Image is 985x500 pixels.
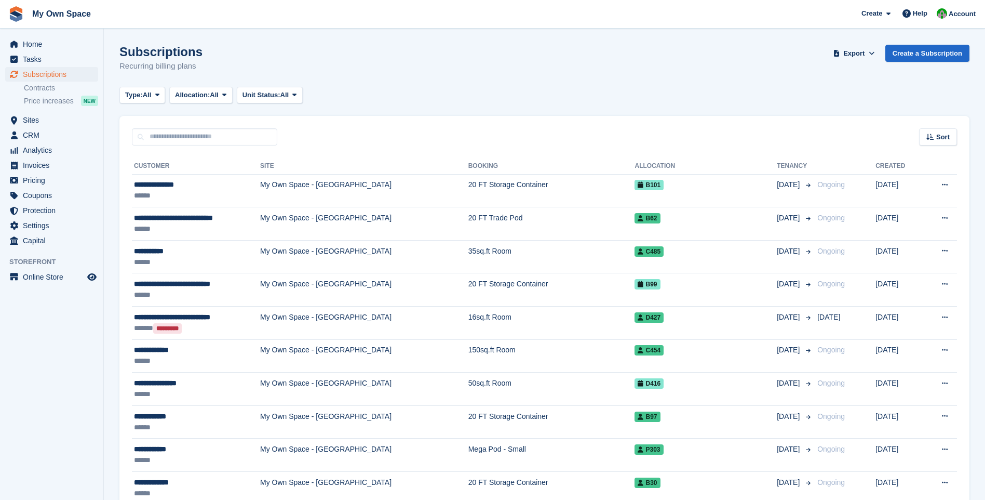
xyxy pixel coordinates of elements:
th: Customer [132,158,260,175]
td: 50sq.ft Room [468,373,635,406]
a: menu [5,188,98,203]
span: D416 [635,378,664,389]
span: Type: [125,90,143,100]
span: [DATE] [777,312,802,323]
span: [DATE] [777,444,802,455]
span: Ongoing [817,478,845,486]
span: Ongoing [817,280,845,288]
td: 20 FT Storage Container [468,273,635,307]
span: [DATE] [777,378,802,389]
span: Protection [23,203,85,218]
a: menu [5,218,98,233]
h1: Subscriptions [119,45,203,59]
td: My Own Space - [GEOGRAPHIC_DATA] [260,307,468,340]
td: Mega Pod - Small [468,439,635,472]
td: My Own Space - [GEOGRAPHIC_DATA] [260,339,468,373]
span: [DATE] [777,279,802,290]
td: [DATE] [875,339,922,373]
td: 20 FT Trade Pod [468,207,635,241]
td: [DATE] [875,240,922,273]
span: Storefront [9,257,103,267]
span: B101 [635,180,664,190]
span: Sites [23,113,85,127]
span: B97 [635,412,660,422]
span: Create [861,8,882,19]
a: menu [5,67,98,82]
span: All [143,90,152,100]
a: Contracts [24,83,98,93]
span: Tasks [23,52,85,67]
p: Recurring billing plans [119,60,203,72]
span: [DATE] [777,477,802,488]
span: B99 [635,279,660,290]
a: menu [5,143,98,157]
span: [DATE] [777,345,802,356]
span: Home [23,37,85,51]
button: Unit Status: All [237,87,303,104]
span: [DATE] [817,313,840,321]
span: C485 [635,246,664,257]
td: [DATE] [875,174,922,207]
span: [DATE] [777,179,802,190]
span: C454 [635,345,664,356]
a: menu [5,52,98,67]
td: 35sq.ft Room [468,240,635,273]
th: Site [260,158,468,175]
button: Allocation: All [169,87,233,104]
td: [DATE] [875,207,922,241]
span: CRM [23,128,85,142]
span: D427 [635,312,664,323]
a: Preview store [86,271,98,283]
td: [DATE] [875,439,922,472]
th: Tenancy [777,158,813,175]
img: stora-icon-8386f47178a22dfd0bd8f6a31ec36ba5ce8667c1dd55bd0f319d3a0aa187defe.svg [8,6,24,22]
span: All [280,90,289,100]
td: 16sq.ft Room [468,307,635,340]
th: Booking [468,158,635,175]
span: Help [913,8,927,19]
td: My Own Space - [GEOGRAPHIC_DATA] [260,273,468,307]
a: menu [5,158,98,173]
span: Ongoing [817,247,845,255]
span: [DATE] [777,213,802,223]
span: Ongoing [817,346,845,354]
span: B30 [635,478,660,488]
a: menu [5,113,98,127]
button: Export [831,45,877,62]
a: Price increases NEW [24,95,98,107]
a: Create a Subscription [885,45,969,62]
span: P303 [635,444,663,455]
button: Type: All [119,87,165,104]
td: My Own Space - [GEOGRAPHIC_DATA] [260,405,468,439]
td: My Own Space - [GEOGRAPHIC_DATA] [260,174,468,207]
span: Invoices [23,158,85,173]
td: 20 FT Storage Container [468,405,635,439]
span: Ongoing [817,412,845,420]
a: My Own Space [28,5,95,22]
td: My Own Space - [GEOGRAPHIC_DATA] [260,373,468,406]
span: Ongoing [817,445,845,453]
span: Pricing [23,173,85,188]
span: [DATE] [777,411,802,422]
a: menu [5,173,98,188]
a: menu [5,128,98,142]
th: Created [875,158,922,175]
span: Ongoing [817,214,845,222]
span: Online Store [23,270,85,284]
img: Paula Harris [937,8,947,19]
span: Unit Status: [242,90,280,100]
span: All [210,90,219,100]
a: menu [5,37,98,51]
td: [DATE] [875,273,922,307]
a: menu [5,233,98,248]
span: Sort [936,132,950,142]
td: 20 FT Storage Container [468,174,635,207]
div: NEW [81,96,98,106]
a: menu [5,203,98,218]
span: Account [949,9,976,19]
td: My Own Space - [GEOGRAPHIC_DATA] [260,439,468,472]
td: My Own Space - [GEOGRAPHIC_DATA] [260,207,468,241]
span: Analytics [23,143,85,157]
span: Ongoing [817,180,845,189]
span: Export [843,48,865,59]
